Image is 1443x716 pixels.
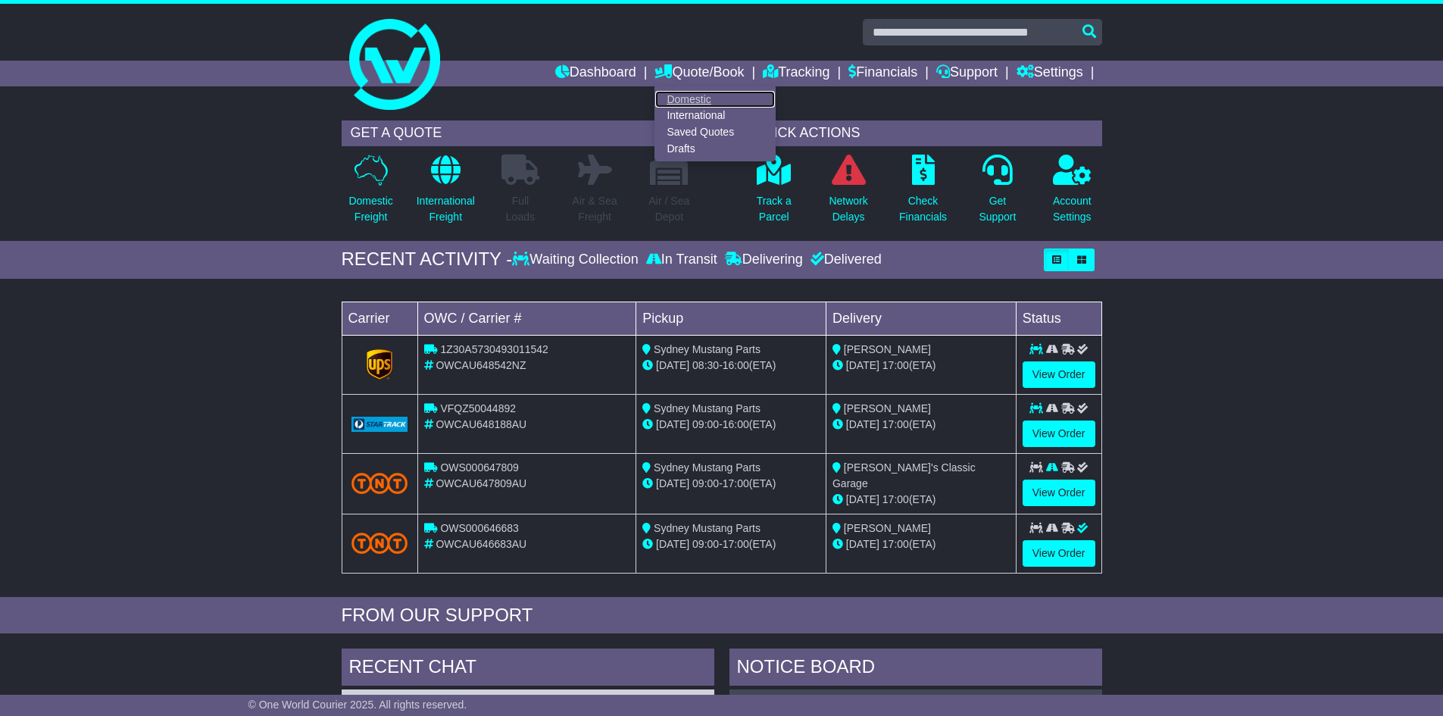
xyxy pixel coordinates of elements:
div: Delivered [807,252,882,268]
div: (ETA) [832,417,1010,433]
div: - (ETA) [642,358,820,374]
span: VFQZ50044892 [440,402,516,414]
p: Track a Parcel [757,193,792,225]
p: Network Delays [829,193,867,225]
a: Dashboard [555,61,636,86]
span: [DATE] [846,538,879,550]
span: 08:30 [692,359,719,371]
span: 16:00 [723,359,749,371]
span: [DATE] [656,418,689,430]
span: 1Z30A5730493011542 [440,343,548,355]
a: InternationalFreight [416,154,476,233]
a: NetworkDelays [828,154,868,233]
p: Account Settings [1053,193,1092,225]
div: Delivering [721,252,807,268]
img: GetCarrierServiceLogo [367,349,392,380]
span: 17:00 [882,418,909,430]
span: OWCAU646683AU [436,538,526,550]
p: Check Financials [899,193,947,225]
a: GetSupport [978,154,1017,233]
div: NOTICE BOARD [729,649,1102,689]
a: Quote/Book [654,61,744,86]
span: Sydney Mustang Parts [654,343,761,355]
a: International [655,108,775,124]
a: Financials [848,61,917,86]
div: FROM OUR SUPPORT [342,605,1102,627]
span: OWS000647809 [440,461,519,474]
span: [DATE] [846,359,879,371]
span: [DATE] [656,477,689,489]
div: In Transit [642,252,721,268]
span: 09:00 [692,418,719,430]
div: (ETA) [832,492,1010,508]
a: View Order [1023,361,1095,388]
td: Delivery [826,302,1016,335]
img: TNT_Domestic.png [351,473,408,493]
a: View Order [1023,540,1095,567]
span: [DATE] [846,493,879,505]
span: [PERSON_NAME] [844,522,931,534]
div: (ETA) [832,536,1010,552]
a: View Order [1023,421,1095,447]
a: CheckFinancials [898,154,948,233]
div: - (ETA) [642,476,820,492]
div: RECENT CHAT [342,649,714,689]
span: 17:00 [882,493,909,505]
a: DomesticFreight [348,154,393,233]
a: Support [936,61,998,86]
a: Saved Quotes [655,124,775,141]
span: 17:00 [723,538,749,550]
p: Get Support [979,193,1016,225]
span: Sydney Mustang Parts [654,522,761,534]
span: Sydney Mustang Parts [654,461,761,474]
p: Domestic Freight [348,193,392,225]
span: Sydney Mustang Parts [654,402,761,414]
span: OWS000646683 [440,522,519,534]
span: [PERSON_NAME] [844,343,931,355]
a: Settings [1017,61,1083,86]
span: OWCAU647809AU [436,477,526,489]
p: Air / Sea Depot [649,193,690,225]
div: - (ETA) [642,536,820,552]
span: OWCAU648188AU [436,418,526,430]
td: OWC / Carrier # [417,302,636,335]
div: Quote/Book [654,86,776,161]
span: 17:00 [882,359,909,371]
p: International Freight [417,193,475,225]
a: Track aParcel [756,154,792,233]
div: QUICK ACTIONS [745,120,1102,146]
span: © One World Courier 2025. All rights reserved. [248,699,467,711]
span: [PERSON_NAME]'s Classic Garage [832,461,976,489]
td: Status [1016,302,1101,335]
a: Tracking [763,61,829,86]
img: TNT_Domestic.png [351,533,408,553]
a: View Order [1023,480,1095,506]
div: RECENT ACTIVITY - [342,249,513,270]
span: 16:00 [723,418,749,430]
p: Full Loads [501,193,539,225]
a: AccountSettings [1052,154,1092,233]
a: Domestic [655,91,775,108]
span: OWCAU648542NZ [436,359,526,371]
span: [DATE] [846,418,879,430]
div: Waiting Collection [512,252,642,268]
span: [DATE] [656,359,689,371]
span: 17:00 [882,538,909,550]
div: GET A QUOTE [342,120,699,146]
span: 17:00 [723,477,749,489]
td: Carrier [342,302,417,335]
div: (ETA) [832,358,1010,374]
span: [PERSON_NAME] [844,402,931,414]
span: 09:00 [692,477,719,489]
p: Air & Sea Freight [573,193,617,225]
a: Drafts [655,140,775,157]
img: GetCarrierServiceLogo [351,417,408,432]
span: [DATE] [656,538,689,550]
td: Pickup [636,302,826,335]
span: 09:00 [692,538,719,550]
div: - (ETA) [642,417,820,433]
